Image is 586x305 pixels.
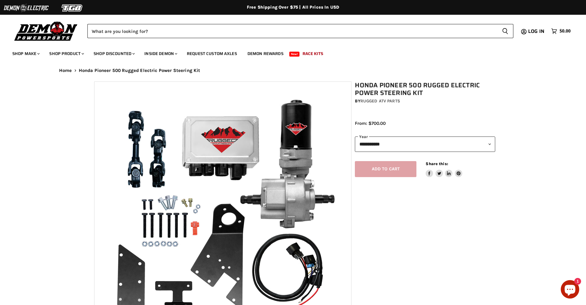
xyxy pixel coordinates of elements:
a: Shop Make [8,47,43,60]
img: Demon Powersports [12,20,80,42]
aside: Share this: [426,161,462,177]
a: Inside Demon [140,47,181,60]
span: $0.00 [560,28,571,34]
a: Race Kits [298,47,328,60]
span: From: $700.00 [355,121,386,126]
a: Demon Rewards [243,47,288,60]
h1: Honda Pioneer 500 Rugged Electric Power Steering Kit [355,81,495,97]
a: Shop Discounted [89,47,138,60]
button: Search [497,24,513,38]
ul: Main menu [8,45,569,60]
form: Product [87,24,513,38]
a: Log in [525,29,548,34]
a: Shop Product [45,47,88,60]
nav: Breadcrumbs [47,68,539,73]
img: TGB Logo 2 [49,2,95,14]
a: $0.00 [548,27,574,36]
span: Log in [528,27,544,35]
div: Free Shipping Over $75 | All Prices In USD [47,5,539,10]
a: Home [59,68,72,73]
a: Request Custom Axles [182,47,242,60]
a: Rugged ATV Parts [360,98,400,104]
span: Share this: [426,161,448,166]
inbox-online-store-chat: Shopify online store chat [559,280,581,300]
select: year [355,137,495,152]
span: New! [289,52,300,57]
input: Search [87,24,497,38]
div: by [355,98,495,105]
img: Demon Electric Logo 2 [3,2,49,14]
span: Honda Pioneer 500 Rugged Electric Power Steering Kit [79,68,200,73]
